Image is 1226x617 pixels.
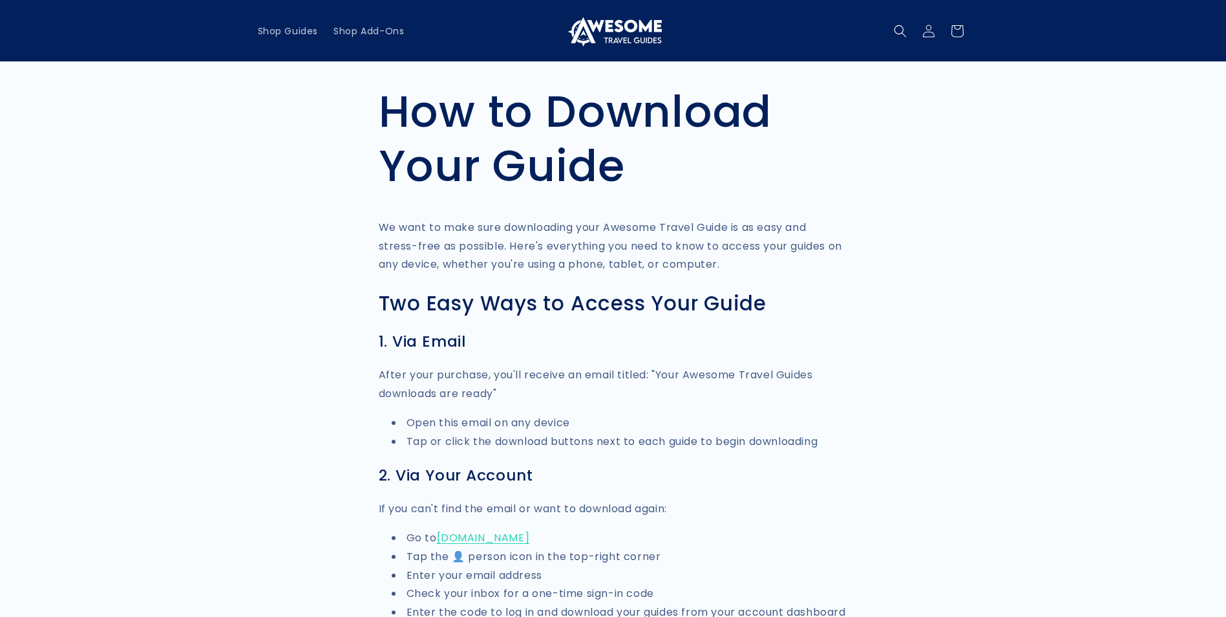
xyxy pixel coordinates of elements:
[392,548,848,567] li: Tap the 👤 person icon in the top-right corner
[379,219,848,274] p: We want to make sure downloading your Awesome Travel Guide is as easy and stress-free as possible...
[379,366,848,404] p: After your purchase, you'll receive an email titled: "Your Awesome Travel Guides downloads are re...
[392,567,848,585] li: Enter your email address
[886,17,914,45] summary: Search
[392,433,848,451] li: Tap or click the download buttons next to each guide to begin downloading
[250,17,326,45] a: Shop Guides
[379,466,848,485] h3: 2. Via Your Account
[258,25,319,37] span: Shop Guides
[392,414,848,433] li: Open this email on any device
[379,500,848,519] p: If you can't find the email or want to download again:
[379,85,848,192] h1: How to Download Your Guide
[326,17,412,45] a: Shop Add-Ons
[379,332,848,351] h3: 1. Via Email
[379,291,848,316] h2: Two Easy Ways to Access Your Guide
[560,10,666,51] a: Awesome Travel Guides
[437,530,530,545] a: [DOMAIN_NAME]
[565,16,662,47] img: Awesome Travel Guides
[392,529,848,548] li: Go to
[392,585,848,603] li: Check your inbox for a one-time sign-in code
[333,25,404,37] span: Shop Add-Ons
